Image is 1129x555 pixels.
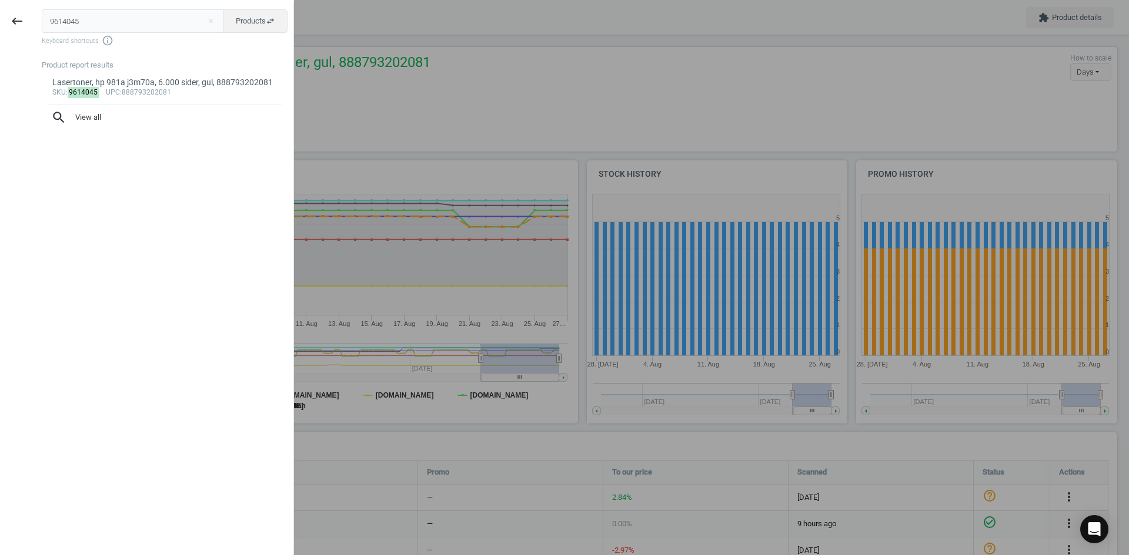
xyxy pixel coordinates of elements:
i: search [51,110,66,125]
span: Products [236,16,275,26]
button: Close [202,16,219,26]
i: info_outline [102,35,113,46]
div: Lasertoner, hp 981a j3m70a, 6.000 sider, gul, 888793202081 [52,77,278,88]
i: swap_horiz [266,16,275,26]
input: Enter the SKU or product name [42,9,225,33]
div: Product report results [42,60,293,70]
div: : :888793202081 [52,88,278,97]
i: keyboard_backspace [10,14,24,28]
span: View all [51,110,278,125]
span: sku [52,88,66,96]
button: keyboard_backspace [4,8,31,35]
button: Productsswap_horiz [223,9,288,33]
mark: 9614045 [68,87,99,98]
button: searchView all [42,105,288,130]
div: Open Intercom Messenger [1080,515,1108,543]
span: Keyboard shortcuts [42,35,288,46]
span: upc [106,88,120,96]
